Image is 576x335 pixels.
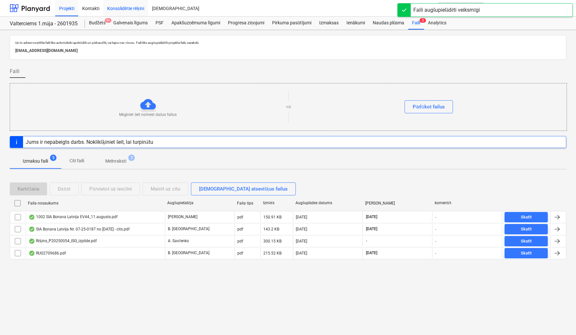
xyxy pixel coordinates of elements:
[286,104,291,110] p: vai
[263,251,282,255] div: 215.52 KB
[168,226,209,232] p: B. [GEOGRAPHIC_DATA]
[435,239,436,243] div: -
[296,239,307,243] div: [DATE]
[521,214,532,221] div: Skatīt
[168,214,197,220] p: [PERSON_NAME]
[413,103,445,111] div: Pārlūkot failus
[365,226,378,232] span: [DATE]
[296,251,307,255] div: [DATE]
[505,212,548,222] button: Skatīt
[315,17,343,30] a: Izmaksas
[191,182,296,195] button: [DEMOGRAPHIC_DATA] atsevišķus failus
[29,251,66,256] div: RU02709686.pdf
[295,201,360,205] div: Augšuplādes datums
[435,215,436,219] div: -
[26,139,153,145] div: Jums ir nepabeigts darbs. Noklikšķiniet šeit, lai turpinātu
[408,17,424,30] a: Faili5
[369,17,408,30] a: Naudas plūsma
[419,18,426,23] span: 5
[29,239,35,244] div: OCR pabeigts
[105,18,111,23] span: 9+
[435,251,436,255] div: -
[365,238,368,244] span: -
[237,215,243,219] div: pdf
[237,239,243,243] div: pdf
[521,250,532,257] div: Skatīt
[365,214,378,220] span: [DATE]
[521,226,532,233] div: Skatīt
[224,17,268,30] a: Progresa ziņojumi
[29,227,35,232] div: OCR pabeigts
[505,224,548,234] button: Skatīt
[167,201,232,205] div: Augšupielādēja
[105,158,126,165] p: Melnraksti
[435,201,499,205] div: komentēt
[15,47,561,54] p: [EMAIL_ADDRESS][DOMAIN_NAME]
[435,227,436,231] div: -
[85,17,109,30] div: Budžets
[152,17,168,30] a: PSF
[109,17,152,30] a: Galvenais līgums
[128,155,135,161] span: 3
[544,304,576,335] iframe: Chat Widget
[405,100,453,113] button: Pārlūkot failus
[263,227,279,231] div: 143.2 KB
[168,17,224,30] a: Apakšuzņēmuma līgumi
[365,201,430,205] div: [PERSON_NAME]
[69,157,84,164] p: Citi faili
[505,236,548,246] button: Skatīt
[119,112,177,118] p: Mēģiniet šeit nomest dažus failus
[365,250,378,256] span: [DATE]
[237,227,243,231] div: pdf
[28,201,162,205] div: Faila nosaukums
[263,201,290,205] div: Izmērs
[10,83,567,131] div: Mēģiniet šeit nomest dažus failusvaiPārlūkot failus
[29,239,97,244] div: Rēķins_P20250054_ISG_izpilde.pdf
[343,17,369,30] a: Ienākumi
[413,6,480,14] div: Faili augšupielādēti veiksmīgi
[29,215,35,220] div: OCR pabeigts
[424,17,450,30] a: Analytics
[408,17,424,30] div: Faili
[168,238,189,244] p: A. Savčenko
[296,215,307,219] div: [DATE]
[505,248,548,258] button: Skatīt
[85,17,109,30] a: Budžets9+
[296,227,307,231] div: [DATE]
[268,17,315,30] a: Pirkuma pasūtījumi
[29,215,118,220] div: 1002 SIA Bonava Latvija ĒV44_11.augusts.pdf
[263,215,282,219] div: 150.91 KB
[199,185,288,193] div: [DEMOGRAPHIC_DATA] atsevišķus failus
[29,227,130,232] div: SIA Bonava Latvija Nr. 07-25-0187 no [DATE] - cits.pdf
[50,155,56,161] span: 5
[29,251,35,256] div: OCR pabeigts
[521,238,532,245] div: Skatīt
[237,251,243,255] div: pdf
[168,250,209,256] p: B. [GEOGRAPHIC_DATA]
[10,68,19,75] span: Faili
[263,239,282,243] div: 300.15 KB
[23,158,48,165] p: Izmaksu faili
[10,20,77,27] div: Valterciems 1.māja - 2601935
[15,41,561,45] p: Uz šo adresi nosūtītie faili tiks automātiski apstrādāti un pārbaudīti, vai tajos nav vīrusu. Fai...
[237,201,258,205] div: Faila tips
